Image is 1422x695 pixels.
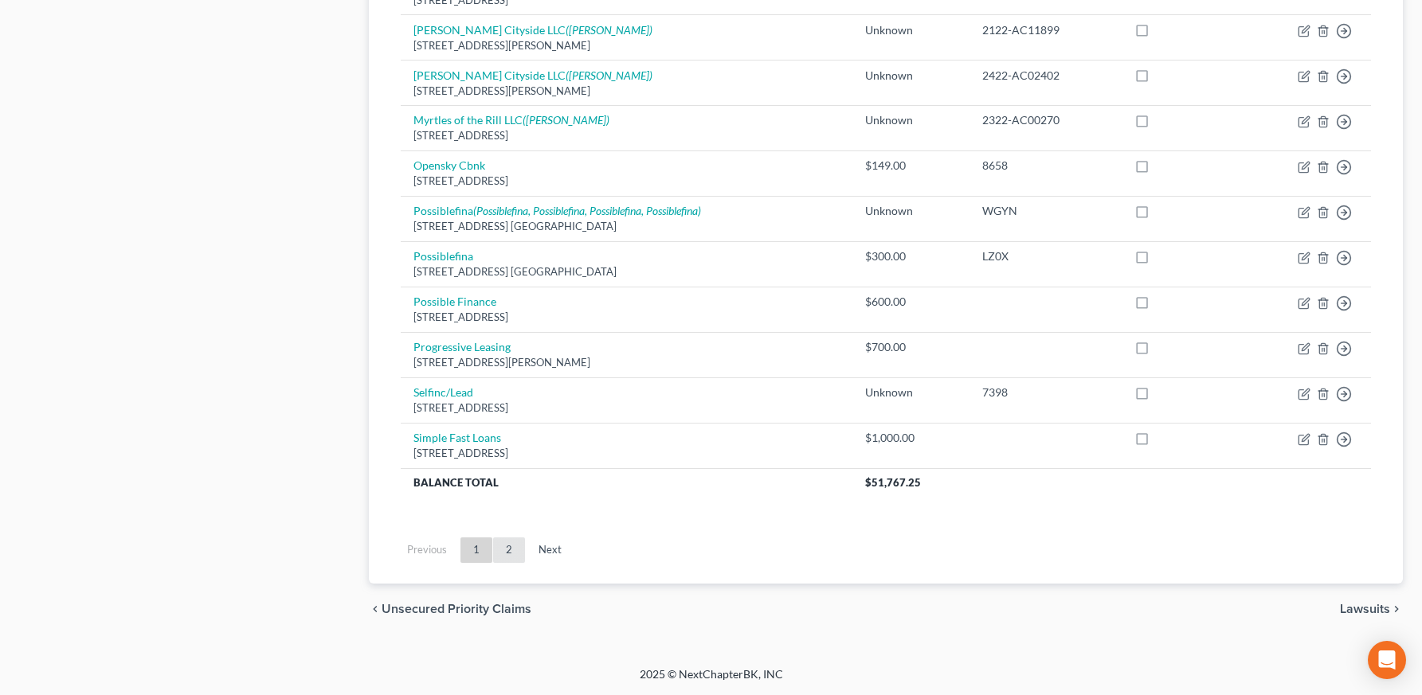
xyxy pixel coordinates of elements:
div: WGYN [982,203,1108,219]
span: Unsecured Priority Claims [382,603,531,615]
div: Unknown [865,22,957,38]
a: [PERSON_NAME] Cityside LLC([PERSON_NAME]) [413,68,652,82]
div: [STREET_ADDRESS] [GEOGRAPHIC_DATA] [413,219,840,234]
div: [STREET_ADDRESS][PERSON_NAME] [413,355,840,370]
a: Progressive Leasing [413,340,511,353]
a: Selfinc/Lead [413,385,473,399]
span: $51,767.25 [865,476,921,489]
i: ([PERSON_NAME]) [566,23,652,37]
div: LZ0X [982,248,1108,264]
i: (Possiblefina, Possiblefina, Possiblefina, Possiblefina) [473,204,701,217]
button: Lawsuits chevron_right [1340,603,1403,615]
a: Myrtles of the Rill LLC([PERSON_NAME]) [413,113,609,127]
div: $600.00 [865,294,957,310]
a: [PERSON_NAME] Cityside LLC([PERSON_NAME]) [413,23,652,37]
div: $300.00 [865,248,957,264]
div: [STREET_ADDRESS][PERSON_NAME] [413,84,840,99]
div: [STREET_ADDRESS][PERSON_NAME] [413,38,840,53]
i: chevron_left [369,603,382,615]
div: [STREET_ADDRESS] [413,400,840,416]
div: $1,000.00 [865,430,957,446]
div: 2122-AC11899 [982,22,1108,38]
a: Possible Finance [413,295,496,308]
div: [STREET_ADDRESS] [413,174,840,189]
div: 2025 © NextChapterBK, INC [257,666,1165,695]
a: Possiblefina(Possiblefina, Possiblefina, Possiblefina, Possiblefina) [413,204,701,217]
a: Opensky Cbnk [413,158,485,172]
div: [STREET_ADDRESS] [413,310,840,325]
div: 2322-AC00270 [982,112,1108,128]
div: $700.00 [865,339,957,355]
div: [STREET_ADDRESS] [413,128,840,143]
div: Unknown [865,385,957,400]
span: Lawsuits [1340,603,1390,615]
a: 1 [460,537,492,563]
div: Unknown [865,203,957,219]
a: Possiblefina [413,249,473,263]
th: Balance Total [401,468,852,497]
div: $149.00 [865,158,957,174]
div: Open Intercom Messenger [1368,641,1406,679]
a: Next [526,537,574,563]
a: Simple Fast Loans [413,431,501,444]
div: 8658 [982,158,1108,174]
div: Unknown [865,112,957,128]
div: Unknown [865,68,957,84]
div: 2422-AC02402 [982,68,1108,84]
div: [STREET_ADDRESS] [GEOGRAPHIC_DATA] [413,264,840,279]
i: chevron_right [1390,603,1403,615]
i: ([PERSON_NAME]) [523,113,609,127]
div: [STREET_ADDRESS] [413,446,840,461]
button: chevron_left Unsecured Priority Claims [369,603,531,615]
a: 2 [493,537,525,563]
i: ([PERSON_NAME]) [566,68,652,82]
div: 7398 [982,385,1108,400]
